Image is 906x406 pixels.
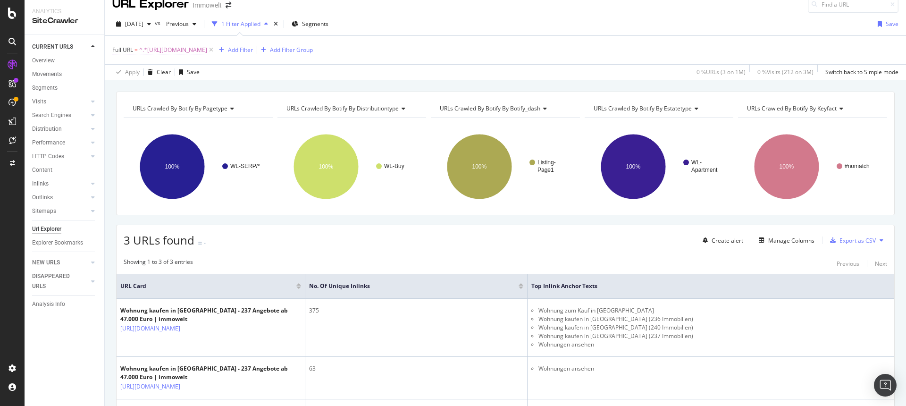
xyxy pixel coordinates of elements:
[32,179,88,189] a: Inlinks
[875,258,887,269] button: Next
[187,68,200,76] div: Save
[32,224,98,234] a: Url Explorer
[32,152,88,161] a: HTTP Codes
[32,124,88,134] a: Distribution
[384,163,404,169] text: WL-Buy
[286,104,399,112] span: URLs Crawled By Botify By distributiontype
[272,19,280,29] div: times
[32,165,52,175] div: Content
[230,163,260,169] text: WL-SERP/*
[755,235,814,246] button: Manage Columns
[257,44,313,56] button: Add Filter Group
[738,126,886,208] svg: A chart.
[155,19,162,27] span: vs
[538,306,890,315] li: Wohnung zum Kauf in [GEOGRAPHIC_DATA]
[112,17,155,32] button: [DATE]
[215,44,253,56] button: Add Filter
[131,101,264,116] h4: URLs Crawled By Botify By pagetype
[32,56,98,66] a: Overview
[538,332,890,340] li: Wohnung kaufen in [GEOGRAPHIC_DATA] (237 Immobilien)
[270,46,313,54] div: Add Filter Group
[691,159,702,166] text: WL-
[134,46,138,54] span: =
[309,306,523,315] div: 375
[112,46,133,54] span: Full URL
[32,97,46,107] div: Visits
[157,68,171,76] div: Clear
[226,2,231,8] div: arrow-right-arrow-left
[32,258,88,268] a: NEW URLS
[221,20,260,28] div: 1 Filter Applied
[472,163,487,170] text: 100%
[125,20,143,28] span: 2025 Sep. 26th
[32,206,56,216] div: Sitemaps
[691,167,718,173] text: Apartment
[32,110,71,120] div: Search Engines
[32,124,62,134] div: Distribution
[32,193,88,203] a: Outlinks
[875,260,887,268] div: Next
[139,43,207,57] span: ^.*[URL][DOMAIN_NAME]
[594,104,692,112] span: URLs Crawled By Botify By estatetype
[538,364,890,373] li: Wohnungen ansehen
[747,104,837,112] span: URLs Crawled By Botify By keyfact
[277,126,425,208] svg: A chart.
[32,152,64,161] div: HTTP Codes
[32,238,83,248] div: Explorer Bookmarks
[165,163,180,170] text: 100%
[768,237,814,245] div: Manage Columns
[32,42,88,52] a: CURRENT URLS
[696,68,746,76] div: 0 % URLs ( 3 on 1M )
[780,163,794,170] text: 100%
[32,299,98,309] a: Analysis Info
[124,258,193,269] div: Showing 1 to 3 of 3 entries
[585,126,732,208] svg: A chart.
[886,20,898,28] div: Save
[208,17,272,32] button: 1 Filter Applied
[175,65,200,80] button: Save
[837,260,859,268] div: Previous
[537,167,554,173] text: Page1
[288,17,332,32] button: Segments
[32,179,49,189] div: Inlinks
[822,65,898,80] button: Switch back to Simple mode
[874,17,898,32] button: Save
[32,258,60,268] div: NEW URLS
[32,271,88,291] a: DISAPPEARED URLS
[538,315,890,323] li: Wohnung kaufen in [GEOGRAPHIC_DATA] (236 Immobilien)
[874,374,897,397] div: Open Intercom Messenger
[440,104,540,112] span: URLs Crawled By Botify By botify_dash
[204,239,206,247] div: -
[144,65,171,80] button: Clear
[319,163,333,170] text: 100%
[32,56,55,66] div: Overview
[438,101,571,116] h4: URLs Crawled By Botify By botify_dash
[32,165,98,175] a: Content
[162,20,189,28] span: Previous
[32,8,97,16] div: Analytics
[837,258,859,269] button: Previous
[125,68,140,76] div: Apply
[120,306,301,323] div: Wohnung kaufen in [GEOGRAPHIC_DATA] - 237 Angebote ab 47.000 Euro | immowelt
[124,232,194,248] span: 3 URLs found
[839,237,876,245] div: Export as CSV
[531,282,876,290] span: Top Inlink Anchor Texts
[32,299,65,309] div: Analysis Info
[699,233,743,248] button: Create alert
[32,206,88,216] a: Sitemaps
[757,68,814,76] div: 0 % Visits ( 212 on 3M )
[32,193,53,203] div: Outlinks
[431,126,579,208] svg: A chart.
[32,69,62,79] div: Movements
[32,138,65,148] div: Performance
[826,233,876,248] button: Export as CSV
[193,0,222,10] div: Immowelt
[32,16,97,26] div: SiteCrawler
[32,42,73,52] div: CURRENT URLS
[32,110,88,120] a: Search Engines
[133,104,227,112] span: URLs Crawled By Botify By pagetype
